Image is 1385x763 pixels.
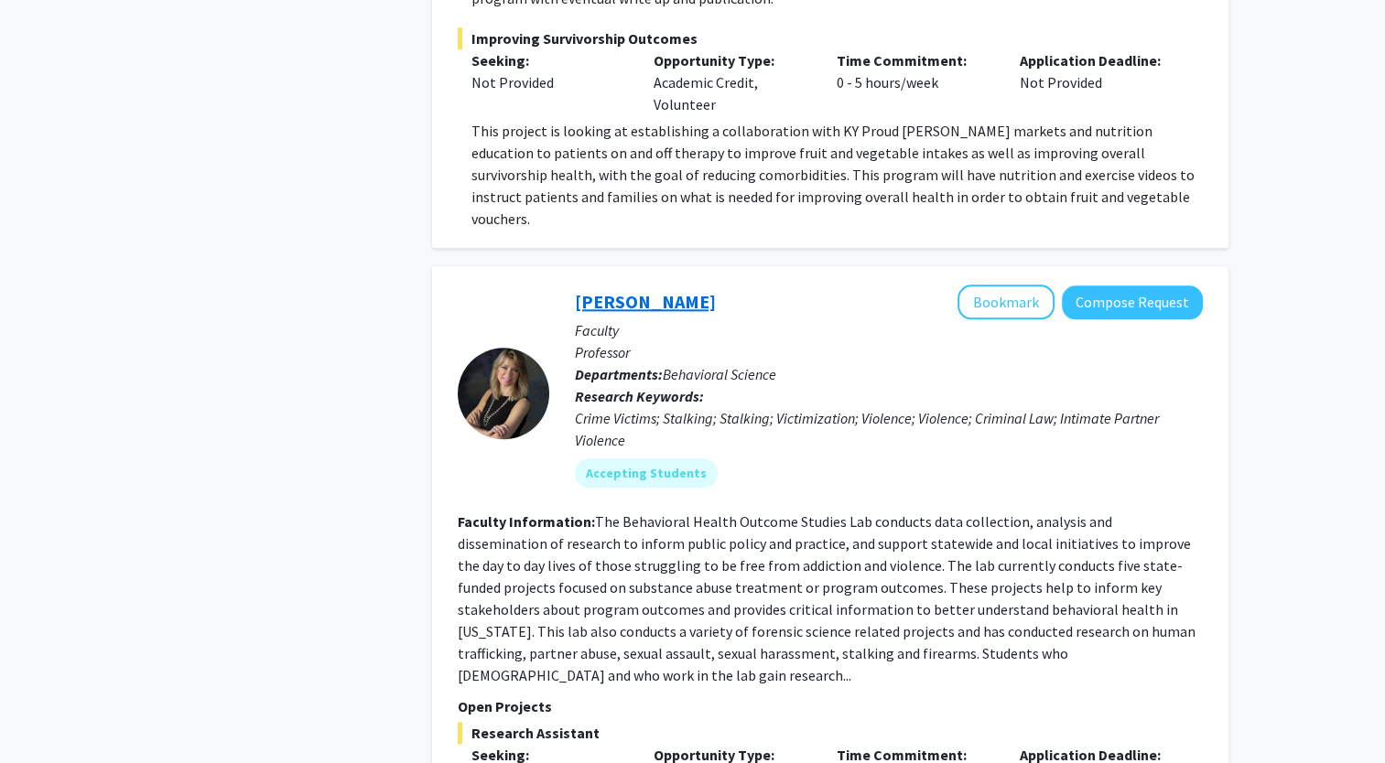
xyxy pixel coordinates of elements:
p: Seeking: [471,49,627,71]
div: Academic Credit, Volunteer [640,49,823,115]
b: Faculty Information: [458,512,595,531]
button: Add TK Logan to Bookmarks [958,285,1055,319]
span: Improving Survivorship Outcomes [458,27,1203,49]
p: Open Projects [458,695,1203,717]
p: Opportunity Type: [654,49,809,71]
p: Time Commitment: [837,49,992,71]
iframe: Chat [14,681,78,749]
mat-chip: Accepting Students [575,458,718,488]
div: 0 - 5 hours/week [823,49,1006,115]
fg-read-more: The Behavioral Health Outcome Studies Lab conducts data collection, analysis and dissemination of... [458,512,1196,684]
span: Behavioral Science [663,365,776,383]
p: Application Deadline: [1020,49,1175,71]
p: This project is looking at establishing a collaboration with KY Proud [PERSON_NAME] markets and n... [471,120,1203,230]
b: Departments: [575,365,663,383]
button: Compose Request to TK Logan [1062,285,1203,319]
p: Professor [575,341,1203,363]
a: [PERSON_NAME] [575,290,716,313]
div: Crime Victims; Stalking; Stalking; Victimization; Violence; Violence; Criminal Law; Intimate Part... [575,407,1203,451]
b: Research Keywords: [575,387,704,405]
div: Not Provided [471,71,627,93]
p: Faculty [575,319,1203,341]
span: Research Assistant [458,722,1203,744]
div: Not Provided [1006,49,1189,115]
